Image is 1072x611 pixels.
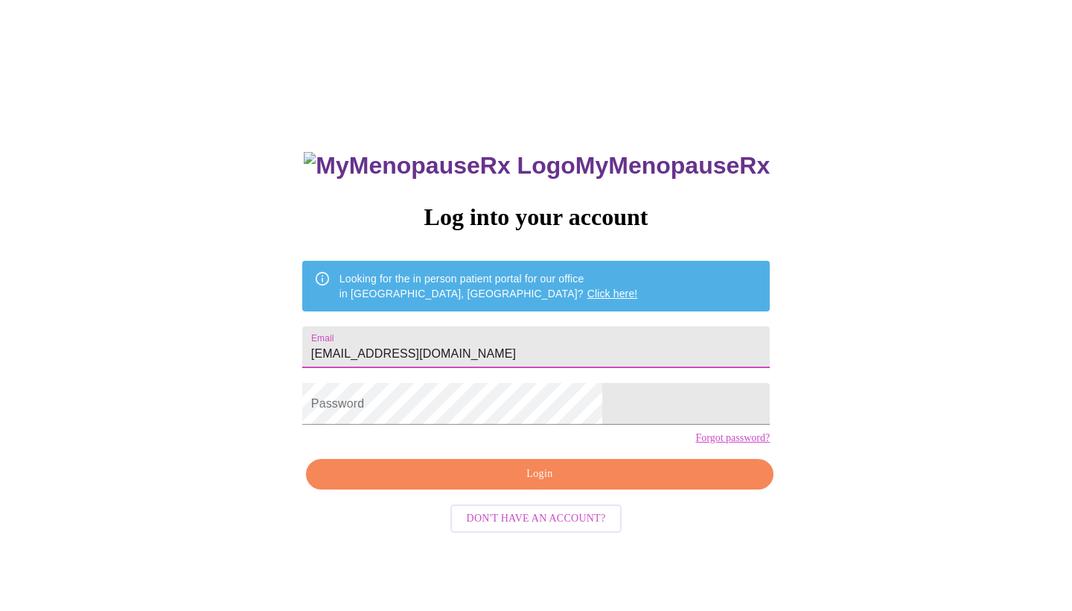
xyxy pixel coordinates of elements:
h3: Log into your account [302,203,770,231]
button: Don't have an account? [450,504,622,534]
button: Login [306,459,773,490]
a: Don't have an account? [447,510,626,523]
img: MyMenopauseRx Logo [304,152,575,180]
a: Forgot password? [695,432,770,444]
a: Click here! [587,288,638,300]
span: Don't have an account? [467,510,606,528]
h3: MyMenopauseRx [304,152,770,180]
div: Looking for the in person patient portal for our office in [GEOGRAPHIC_DATA], [GEOGRAPHIC_DATA]? [339,265,638,307]
span: Login [323,465,756,484]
